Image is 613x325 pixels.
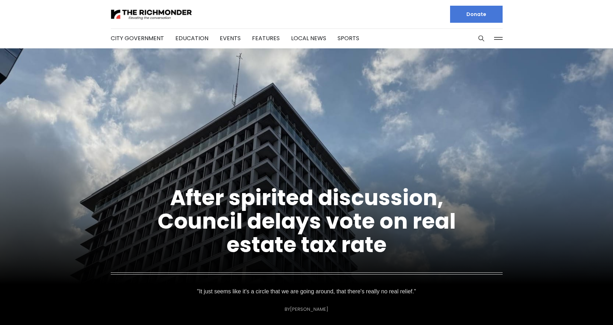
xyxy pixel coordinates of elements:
[175,34,208,42] a: Education
[291,34,326,42] a: Local News
[285,307,328,312] div: By
[290,306,328,313] a: [PERSON_NAME]
[111,8,192,21] img: The Richmonder
[450,6,503,23] a: Donate
[194,287,419,297] p: "It just seems like it's a circle that we are going around, that there's really no real relief."
[158,183,456,260] a: After spirited discussion, Council delays vote on real estate tax rate
[252,34,280,42] a: Features
[476,33,487,44] button: Search this site
[553,290,613,325] iframe: portal-trigger
[220,34,241,42] a: Events
[111,34,164,42] a: City Government
[338,34,359,42] a: Sports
